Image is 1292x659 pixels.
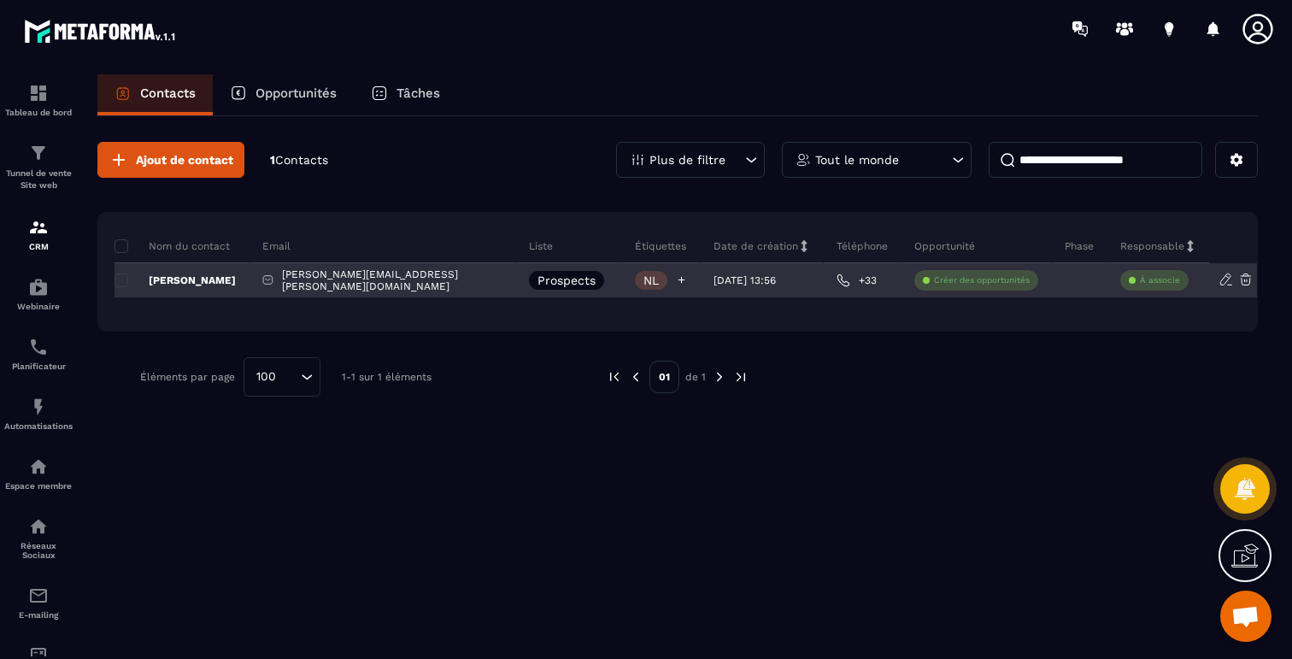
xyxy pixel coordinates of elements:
p: Téléphone [837,239,888,253]
a: +33 [837,274,877,287]
img: scheduler [28,337,49,357]
p: 1 [270,152,328,168]
img: email [28,585,49,606]
p: Nom du contact [115,239,230,253]
p: Email [262,239,291,253]
a: formationformationTableau de bord [4,70,73,130]
img: prev [607,369,622,385]
img: automations [28,397,49,417]
p: Prospects [537,274,596,286]
a: social-networksocial-networkRéseaux Sociaux [4,503,73,573]
img: social-network [28,516,49,537]
p: Créer des opportunités [934,274,1030,286]
p: Phase [1065,239,1094,253]
p: Planificateur [4,362,73,371]
p: [DATE] 13:56 [714,274,776,286]
p: E-mailing [4,610,73,620]
p: Tunnel de vente Site web [4,168,73,191]
p: Plus de filtre [649,154,725,166]
p: Opportunité [914,239,975,253]
p: de 1 [685,370,706,384]
p: 01 [649,361,679,393]
a: Contacts [97,74,213,115]
span: Ajout de contact [136,151,233,168]
p: Tâches [396,85,440,101]
p: Tout le monde [815,154,899,166]
p: NL [643,274,659,286]
a: formationformationCRM [4,204,73,264]
p: 1-1 sur 1 éléments [342,371,432,383]
img: next [733,369,749,385]
a: automationsautomationsWebinaire [4,264,73,324]
img: automations [28,456,49,477]
a: automationsautomationsAutomatisations [4,384,73,444]
img: formation [28,217,49,238]
p: Contacts [140,85,196,101]
p: Opportunités [255,85,337,101]
p: Date de création [714,239,798,253]
a: Opportunités [213,74,354,115]
p: Automatisations [4,421,73,431]
a: automationsautomationsEspace membre [4,444,73,503]
input: Search for option [282,368,297,386]
img: next [712,369,727,385]
span: Contacts [275,153,328,167]
p: Étiquettes [635,239,686,253]
a: Tâches [354,74,457,115]
p: Réseaux Sociaux [4,541,73,560]
p: Éléments par page [140,371,235,383]
img: logo [24,15,178,46]
p: Espace membre [4,481,73,491]
a: formationformationTunnel de vente Site web [4,130,73,204]
img: formation [28,83,49,103]
p: Liste [529,239,553,253]
img: automations [28,277,49,297]
a: schedulerschedulerPlanificateur [4,324,73,384]
a: emailemailE-mailing [4,573,73,633]
div: Ouvrir le chat [1220,591,1271,642]
p: Responsable [1120,239,1184,253]
img: formation [28,143,49,163]
p: Webinaire [4,302,73,311]
span: 100 [250,368,282,386]
p: Tableau de bord [4,108,73,117]
p: À associe [1140,274,1180,286]
p: CRM [4,242,73,251]
button: Ajout de contact [97,142,244,178]
img: prev [628,369,643,385]
div: Search for option [244,357,320,397]
p: [PERSON_NAME] [115,274,236,287]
